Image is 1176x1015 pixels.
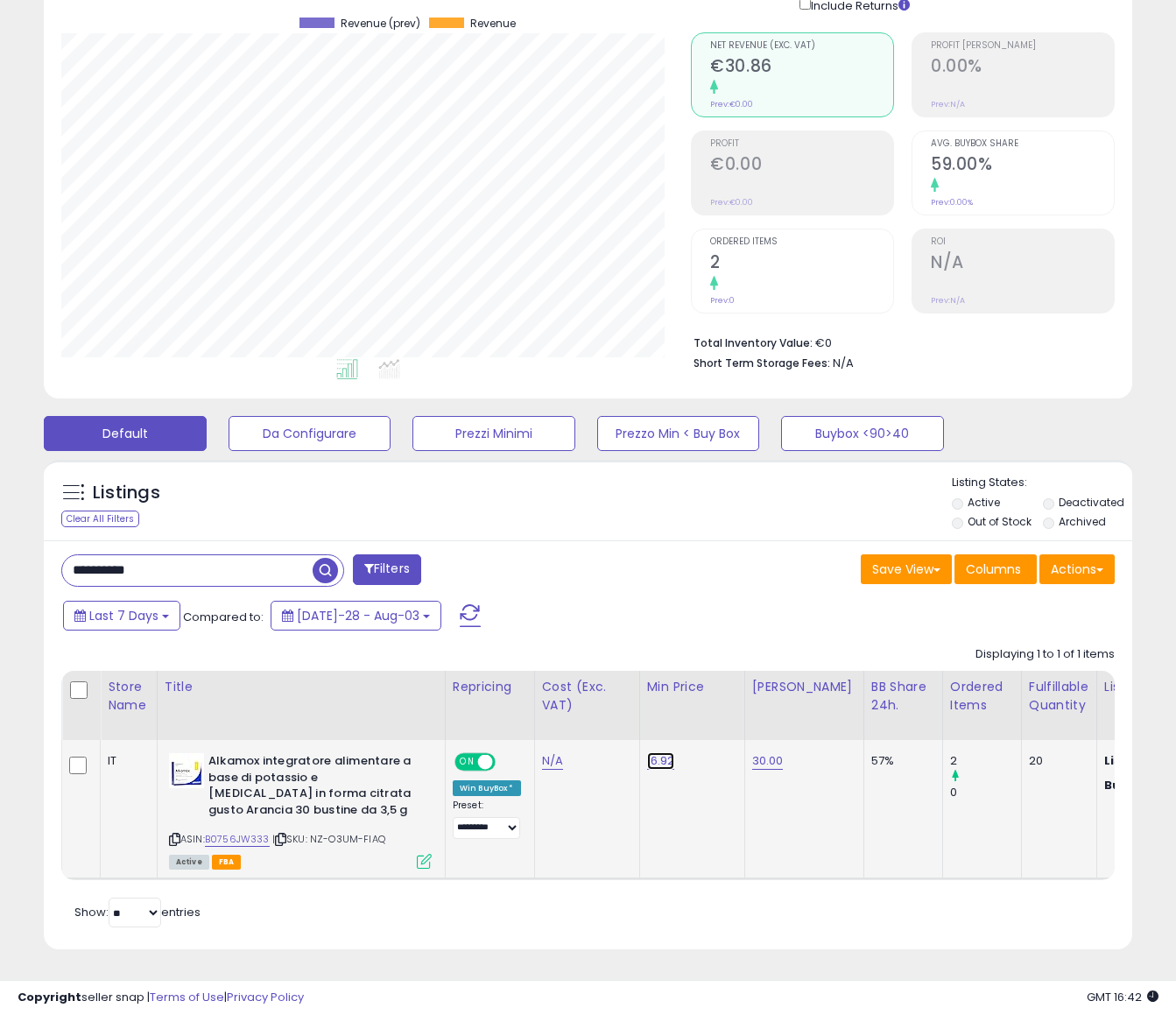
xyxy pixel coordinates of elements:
h2: €30.86 [710,56,893,80]
button: Prezzo Min < Buy Box [597,416,760,451]
span: Profit [710,139,893,149]
small: Prev: 0.00% [931,197,973,208]
h2: 2 [710,252,893,276]
b: Total Inventory Value: [694,335,813,350]
small: Prev: €0.00 [710,197,753,208]
span: N/A [833,355,854,371]
span: ON [456,755,478,770]
button: Buybox <90>40 [781,416,944,451]
span: Profit [PERSON_NAME] [931,41,1114,51]
div: seller snap | | [18,990,304,1006]
div: [PERSON_NAME] [752,678,856,696]
span: Ordered Items [710,237,893,247]
button: Default [44,416,207,451]
b: Short Term Storage Fees: [694,356,830,370]
span: Net Revenue (Exc. VAT) [710,41,893,51]
div: BB Share 24h. [871,678,935,715]
button: Filters [353,554,421,585]
button: [DATE]-28 - Aug-03 [271,601,441,631]
a: B0756JW333 [205,832,270,847]
div: Preset: [453,800,521,839]
span: Revenue (prev) [341,18,420,30]
b: Alkamox integratore alimentare a base di potassio e [MEDICAL_DATA] in forma citrata gusto Arancia... [208,753,421,822]
small: Prev: 0 [710,295,735,306]
small: Prev: €0.00 [710,99,753,109]
span: Last 7 Days [89,607,158,624]
div: ASIN: [169,753,432,867]
div: 0 [950,785,1021,800]
div: Ordered Items [950,678,1014,715]
h2: N/A [931,252,1114,276]
span: | SKU: NZ-O3UM-FIAQ [272,832,385,846]
div: Cost (Exc. VAT) [542,678,632,715]
label: Archived [1059,514,1106,529]
span: 2025-08-11 16:42 GMT [1087,989,1158,1005]
div: Displaying 1 to 1 of 1 items [975,646,1115,663]
div: Clear All Filters [61,511,139,527]
label: Active [968,495,1000,510]
span: Columns [966,560,1021,578]
div: Store Name [108,678,150,715]
div: Repricing [453,678,527,696]
a: Privacy Policy [227,989,304,1005]
a: 30.00 [752,752,784,770]
img: 41aJ-f4s7wL._SL40_.jpg [169,753,204,788]
label: Deactivated [1059,495,1124,510]
button: Last 7 Days [63,601,180,631]
div: IT [108,753,144,769]
button: Columns [954,554,1037,584]
div: Min Price [647,678,737,696]
span: Avg. Buybox Share [931,139,1114,149]
button: Actions [1039,554,1115,584]
strong: Copyright [18,989,81,1005]
small: Prev: N/A [931,295,965,306]
span: FBA [212,855,242,870]
div: 2 [950,753,1021,769]
span: All listings currently available for purchase on Amazon [169,855,209,870]
a: 16.92 [647,752,675,770]
span: Revenue [470,18,516,30]
div: Fulfillable Quantity [1029,678,1089,715]
div: 20 [1029,753,1083,769]
div: Title [165,678,438,696]
button: Prezzi Minimi [412,416,575,451]
a: Terms of Use [150,989,224,1005]
span: ROI [931,237,1114,247]
h2: €0.00 [710,154,893,178]
span: Show: entries [74,904,201,920]
label: Out of Stock [968,514,1032,529]
button: Save View [861,554,952,584]
li: €0 [694,331,1102,352]
small: Prev: N/A [931,99,965,109]
a: N/A [542,752,563,770]
div: 57% [871,753,929,769]
div: Win BuyBox * [453,780,521,796]
h5: Listings [93,481,160,505]
button: Da Configurare [229,416,391,451]
span: Compared to: [183,609,264,625]
h2: 59.00% [931,154,1114,178]
p: Listing States: [952,475,1132,491]
span: OFF [493,755,521,770]
span: [DATE]-28 - Aug-03 [297,607,419,624]
h2: 0.00% [931,56,1114,80]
